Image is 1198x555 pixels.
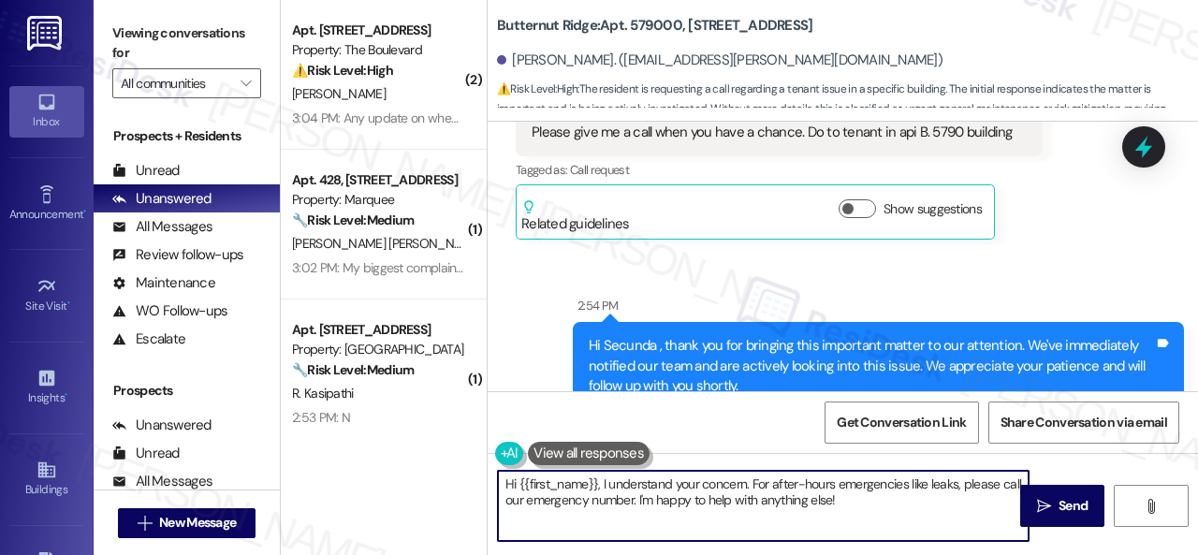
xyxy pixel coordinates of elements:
span: Send [1059,496,1088,516]
button: Send [1020,485,1104,527]
i:  [138,516,152,531]
span: Call request [570,162,629,178]
b: Butternut Ridge: Apt. 579000, [STREET_ADDRESS] [497,16,812,36]
button: Get Conversation Link [825,402,978,444]
strong: ⚠️ Risk Level: High [497,81,577,96]
div: 3:04 PM: Any update on when we can expect our shower to be fixed [292,110,667,126]
span: [PERSON_NAME] [PERSON_NAME] [292,235,482,252]
a: Site Visit • [9,270,84,321]
button: Share Conversation via email [988,402,1179,444]
div: Related guidelines [521,199,630,234]
div: Unanswered [112,416,212,435]
strong: 🔧 Risk Level: Medium [292,361,414,378]
div: Property: [GEOGRAPHIC_DATA] [292,340,465,359]
div: Escalate [112,329,185,349]
span: Share Conversation via email [1001,413,1167,432]
div: All Messages [112,217,212,237]
i:  [1144,499,1158,514]
span: • [65,388,67,402]
span: New Message [159,513,236,533]
div: [PERSON_NAME]. ([EMAIL_ADDRESS][PERSON_NAME][DOMAIN_NAME]) [497,51,942,70]
span: : The resident is requesting a call regarding a tenant issue in a specific building. The initial ... [497,80,1198,139]
a: Inbox [9,86,84,137]
span: • [83,205,86,218]
div: Apt. [STREET_ADDRESS] [292,21,465,40]
span: R. Kasipathi [292,385,354,402]
label: Viewing conversations for [112,19,261,68]
div: Apt. 428, [STREET_ADDRESS] [292,170,465,190]
i:  [1037,499,1051,514]
a: Buildings [9,454,84,504]
span: [PERSON_NAME] [292,85,386,102]
div: Unread [112,161,180,181]
div: Unanswered [112,189,212,209]
span: Get Conversation Link [837,413,966,432]
textarea: Hi {{first_name}}, I understand your concern. For after-hours emergencies like leaks, please call... [498,471,1029,541]
div: All Messages [112,472,212,491]
div: 2:53 PM: N [292,409,350,426]
div: Prospects [94,381,280,401]
div: Property: The Boulevard [292,40,465,60]
div: Review follow-ups [112,245,243,265]
span: • [67,297,70,310]
div: 2:54 PM [573,296,618,315]
div: Apt. [STREET_ADDRESS] [292,320,465,340]
div: Prospects + Residents [94,126,280,146]
div: Hi Secunda , thank you for bringing this important matter to our attention. We've immediately not... [589,336,1154,396]
strong: ⚠️ Risk Level: High [292,62,393,79]
i:  [241,76,251,91]
label: Show suggestions [884,199,982,219]
div: Tagged as: [516,156,1043,183]
div: Property: Marquee [292,190,465,210]
div: Maintenance [112,273,215,293]
input: All communities [121,68,231,98]
div: WO Follow-ups [112,301,227,321]
strong: 🔧 Risk Level: Medium [292,212,414,228]
img: ResiDesk Logo [27,16,66,51]
div: Unread [112,444,180,463]
button: New Message [118,508,256,538]
a: Insights • [9,362,84,413]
